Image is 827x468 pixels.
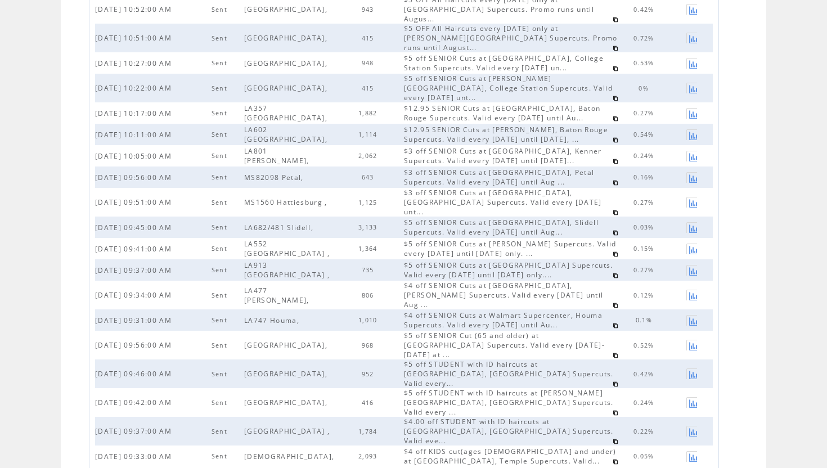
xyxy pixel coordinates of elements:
span: Sent [212,152,230,160]
span: LA602 [GEOGRAPHIC_DATA], [244,125,330,144]
span: [DATE] 09:51:00 AM [95,197,174,207]
span: [DATE] 10:27:00 AM [95,58,174,68]
span: $4 off SENIOR Cuts at Walmart Supercenter, Houma Supercuts. Valid every [DATE] until Au... [404,310,603,330]
span: [DATE] 09:41:00 AM [95,244,174,254]
span: LA477 [PERSON_NAME], [244,286,312,305]
span: $5 off SENIOR Cuts at [GEOGRAPHIC_DATA], Slidell Supercuts. Valid every [DATE] until Aug... [404,218,599,237]
span: $3 off SENIOR Cuts at [GEOGRAPHIC_DATA], [GEOGRAPHIC_DATA] Supercuts. Valid every [DATE] unt... [404,188,602,217]
span: [GEOGRAPHIC_DATA], [244,83,330,93]
span: $3 off SENIOR Cuts at [GEOGRAPHIC_DATA], Petal Supercuts. Valid every [DATE] until Aug ... [404,168,594,187]
span: Sent [212,109,230,117]
span: $5 off STUDENT with ID haircuts at [PERSON_NAME][GEOGRAPHIC_DATA], [GEOGRAPHIC_DATA] Supercuts. V... [404,388,614,417]
span: 0.53% [633,59,657,67]
span: Sent [212,291,230,299]
span: [DATE] 09:37:00 AM [95,265,174,275]
span: [DATE] 09:56:00 AM [95,173,174,182]
span: Sent [212,370,230,378]
span: [DATE] 10:22:00 AM [95,83,174,93]
span: 0.16% [633,173,657,181]
span: Sent [212,130,230,138]
span: 0.27% [633,109,657,117]
span: 0.72% [633,34,657,42]
span: 1,784 [358,427,380,435]
span: 0.52% [633,341,657,349]
span: 0.03% [633,223,657,231]
span: $3 off SENIOR Cuts at [GEOGRAPHIC_DATA], Kenner Supercuts. Valid every [DATE] until [DATE]... [404,146,602,165]
span: 2,062 [358,152,380,160]
span: 0.42% [633,6,657,13]
span: [DATE] 09:42:00 AM [95,398,174,407]
span: Sent [212,199,230,206]
span: $5 off SENIOR Cuts at [PERSON_NAME][GEOGRAPHIC_DATA], College Station Supercuts. Valid every [DAT... [404,74,613,102]
span: [GEOGRAPHIC_DATA] , [244,426,332,436]
span: 806 [362,291,377,299]
span: Sent [212,341,230,349]
span: $12.95 SENIOR Cuts at [GEOGRAPHIC_DATA], Baton Rouge Supercuts. Valid every [DATE] until Au... [404,103,600,123]
span: [DATE] 10:52:00 AM [95,4,174,14]
span: Sent [212,223,230,231]
span: [GEOGRAPHIC_DATA], [244,340,330,350]
span: 0.1% [636,316,655,324]
span: [DEMOGRAPHIC_DATA], [244,452,337,461]
span: [DATE] 09:31:00 AM [95,316,174,325]
span: $5 OFF All Haircuts every [DATE] only at [PERSON_NAME][GEOGRAPHIC_DATA] Supercuts. Promo runs unt... [404,24,618,52]
span: 2,093 [358,452,380,460]
span: 735 [362,266,377,274]
span: 943 [362,6,377,13]
span: [DATE] 09:46:00 AM [95,369,174,379]
span: LA682/481 Slidell, [244,223,316,232]
span: Sent [212,84,230,92]
span: [GEOGRAPHIC_DATA], [244,58,330,68]
span: 0.24% [633,399,657,407]
span: 0.22% [633,427,657,435]
span: [DATE] 10:11:00 AM [95,130,174,139]
span: Sent [212,59,230,67]
span: 415 [362,84,377,92]
span: [DATE] 09:37:00 AM [95,426,174,436]
span: 1,364 [358,245,380,253]
span: 968 [362,341,377,349]
span: [DATE] 09:33:00 AM [95,452,174,461]
span: $5 off SENIOR Cuts at [PERSON_NAME] Supercuts. Valid every [DATE] until [DATE] only. ... [404,239,616,258]
span: $5 off STUDENT with ID haircuts at [GEOGRAPHIC_DATA], [GEOGRAPHIC_DATA] Supercuts. Valid every... [404,359,614,388]
span: [GEOGRAPHIC_DATA], [244,369,330,379]
span: 0.42% [633,370,657,378]
span: 0% [639,84,651,92]
span: [DATE] 09:45:00 AM [95,223,174,232]
span: LA913 [GEOGRAPHIC_DATA] , [244,260,332,280]
span: 1,010 [358,316,380,324]
span: 3,133 [358,223,380,231]
span: Sent [212,452,230,460]
span: Sent [212,245,230,253]
span: Sent [212,316,230,324]
span: Sent [212,173,230,181]
span: 0.54% [633,130,657,138]
span: LA357 [GEOGRAPHIC_DATA], [244,103,330,123]
span: $5 off SENIOR Cuts at [GEOGRAPHIC_DATA] Supercuts. Valid every [DATE] until [DATE] only.... [404,260,613,280]
span: 0.27% [633,199,657,206]
span: 948 [362,59,377,67]
span: $4 off KIDS cut(ages [DEMOGRAPHIC_DATA] and under) at [GEOGRAPHIC_DATA], Temple Supercuts. Valid... [404,447,617,466]
span: 0.15% [633,245,657,253]
span: $4.00 off STUDENT with ID haircuts at [GEOGRAPHIC_DATA], [GEOGRAPHIC_DATA] Supercuts. Valid eve... [404,417,614,445]
span: [GEOGRAPHIC_DATA], [244,4,330,14]
span: 0.24% [633,152,657,160]
span: LA552 [GEOGRAPHIC_DATA] , [244,239,332,258]
span: 415 [362,34,377,42]
span: $12.95 SENIOR Cuts at [PERSON_NAME], Baton Rouge Supercuts. Valid every [DATE] until [DATE], ... [404,125,608,144]
span: Sent [212,34,230,42]
span: Sent [212,266,230,274]
span: [GEOGRAPHIC_DATA], [244,398,330,407]
span: LA801 [PERSON_NAME], [244,146,312,165]
span: [DATE] 10:05:00 AM [95,151,174,161]
span: Sent [212,399,230,407]
span: 643 [362,173,377,181]
span: 0.05% [633,452,657,460]
span: [DATE] 09:56:00 AM [95,340,174,350]
span: 416 [362,399,377,407]
span: $4 off SENIOR Cuts at [GEOGRAPHIC_DATA], [PERSON_NAME] Supercuts. Valid every [DATE] until Aug ... [404,281,603,309]
span: [DATE] 10:51:00 AM [95,33,174,43]
span: MS82098 Petal, [244,173,307,182]
span: Sent [212,6,230,13]
span: $5 off SENIOR Cut (65 and older) at [GEOGRAPHIC_DATA] Supercuts. Valid every [DATE]-[DATE] at ... [404,331,605,359]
